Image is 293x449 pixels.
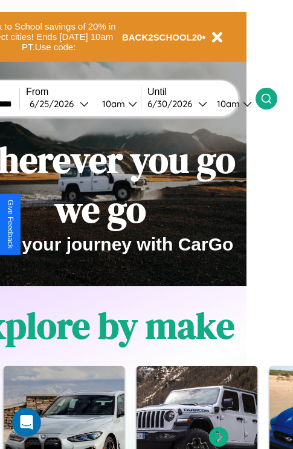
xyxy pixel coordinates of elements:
label: From [26,87,141,97]
label: Until [147,87,256,97]
div: 6 / 30 / 2026 [147,98,198,110]
b: BACK2SCHOOL20 [122,32,202,42]
button: 6/25/2026 [26,97,92,110]
div: Give Feedback [6,200,14,249]
button: 10am [207,97,256,110]
div: 6 / 25 / 2026 [30,98,80,110]
div: 10am [96,98,128,110]
div: 10am [211,98,243,110]
button: 10am [92,97,141,110]
iframe: Intercom live chat [12,408,41,437]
